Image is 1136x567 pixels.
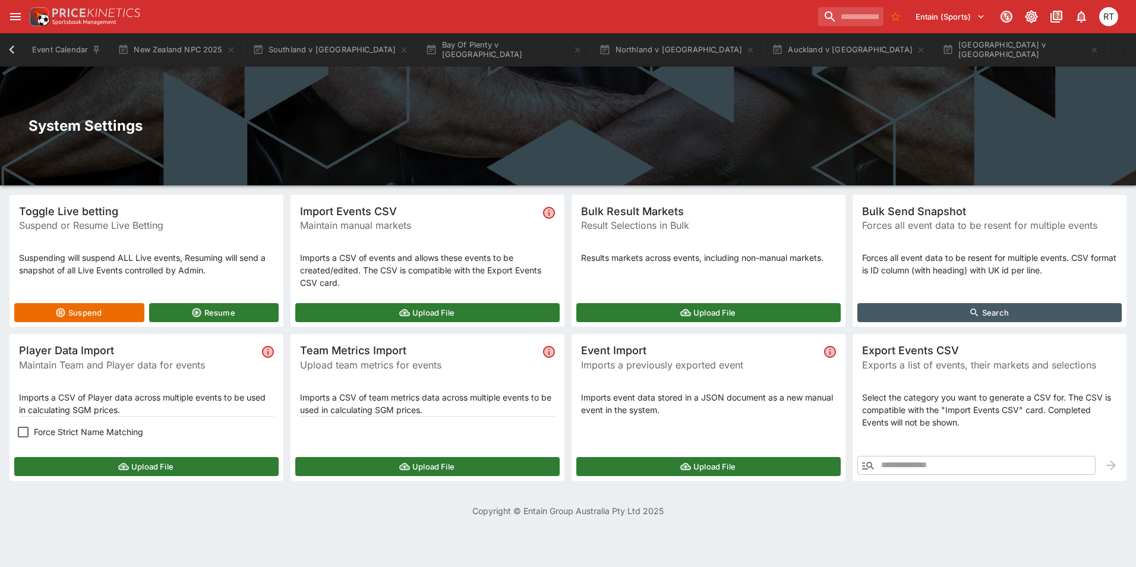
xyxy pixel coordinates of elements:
p: Imports event data stored in a JSON document as a new manual event in the system. [581,391,836,416]
p: Results markets across events, including non-manual markets. [581,251,836,264]
span: Forces all event data to be resent for multiple events [862,218,1117,232]
button: Richard Tatton [1096,4,1122,30]
button: Auckland v [GEOGRAPHIC_DATA] [765,33,933,67]
button: New Zealand NPC 2025 [111,33,242,67]
p: Select the category you want to generate a CSV for. The CSV is compatible with the "Import Events... [862,391,1117,429]
span: Exports a list of events, their markets and selections [862,358,1117,372]
span: Toggle Live betting [19,204,274,218]
button: Event Calendar [25,33,108,67]
button: Upload File [576,457,841,476]
button: Suspend [14,303,144,322]
span: Force Strict Name Matching [34,426,143,438]
p: Forces all event data to be resent for multiple events. CSV format is ID column (with heading) wi... [862,251,1117,276]
button: Northland v [GEOGRAPHIC_DATA] [592,33,762,67]
img: Sportsbook Management [52,20,116,25]
span: Imports a previously exported event [581,358,819,372]
span: Maintain Team and Player data for events [19,358,257,372]
span: Maintain manual markets [300,218,538,232]
span: Suspend or Resume Live Betting [19,218,274,232]
button: Select Tenant [908,7,992,26]
button: Toggle light/dark mode [1021,6,1042,27]
span: Upload team metrics for events [300,358,538,372]
h2: System Settings [29,116,1107,135]
button: Connected to PK [996,6,1017,27]
p: Imports a CSV of team metrics data across multiple events to be used in calculating SGM prices. [300,391,555,416]
button: Upload File [576,303,841,322]
button: Upload File [295,457,560,476]
span: Result Selections in Bulk [581,218,836,232]
button: Southland v [GEOGRAPHIC_DATA] [245,33,416,67]
span: Player Data Import [19,344,257,357]
button: Bay Of Plenty v [GEOGRAPHIC_DATA] [418,33,589,67]
div: Richard Tatton [1099,7,1118,26]
button: Resume [149,303,279,322]
button: No Bookmarks [886,7,905,26]
span: Import Events CSV [300,204,538,218]
span: Event Import [581,344,819,357]
button: Documentation [1046,6,1067,27]
button: Upload File [295,303,560,322]
span: Bulk Send Snapshot [862,204,1117,218]
button: [GEOGRAPHIC_DATA] v [GEOGRAPHIC_DATA] [935,33,1106,67]
button: Notifications [1071,6,1092,27]
p: Imports a CSV of events and allows these events to be created/edited. The CSV is compatible with ... [300,251,555,289]
button: open drawer [5,6,26,27]
img: PriceKinetics Logo [26,5,50,29]
input: search [818,7,883,26]
img: PriceKinetics [52,8,140,17]
button: Search [857,303,1122,322]
p: Imports a CSV of Player data across multiple events to be used in calculating SGM prices. [19,391,274,416]
span: Bulk Result Markets [581,204,836,218]
span: Export Events CSV [862,344,1117,357]
span: Team Metrics Import [300,344,538,357]
button: Upload File [14,457,279,476]
p: Suspending will suspend ALL Live events, Resuming will send a snapshot of all Live Events control... [19,251,274,276]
